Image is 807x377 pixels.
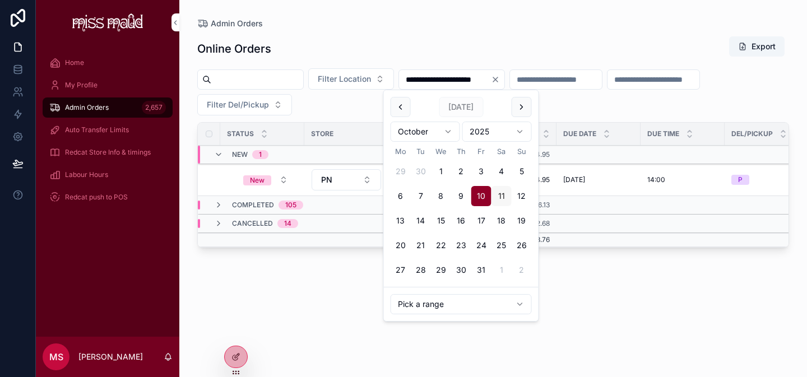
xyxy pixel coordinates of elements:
[512,161,532,181] button: Sunday, 5 October 2025
[731,175,802,185] a: P
[491,260,512,280] button: Saturday, 1 November 2025
[43,187,173,207] a: Redcat push to POS
[43,97,173,118] a: Admin Orders2,657
[411,260,431,280] button: Tuesday, 28 October 2025
[72,13,143,31] img: App logo
[36,45,179,222] div: scrollable content
[411,235,431,255] button: Tuesday, 21 October 2025
[471,146,491,157] th: Friday
[285,201,296,210] div: 105
[491,186,512,206] button: Saturday, 11 October 2025
[411,186,431,206] button: Tuesday, 7 October 2025
[78,351,143,362] p: [PERSON_NAME]
[391,146,532,280] table: October 2025
[308,68,394,90] button: Select Button
[411,161,431,181] button: Tuesday, 30 September 2025
[259,150,262,159] div: 1
[234,169,298,190] a: Select Button
[234,170,297,190] button: Select Button
[647,129,679,138] span: Due Time
[411,211,431,231] button: Tuesday, 14 October 2025
[65,103,109,112] span: Admin Orders
[232,219,273,228] span: Cancelled
[491,211,512,231] button: Saturday, 18 October 2025
[512,235,532,255] button: Sunday, 26 October 2025
[431,211,451,231] button: Wednesday, 15 October 2025
[563,175,634,184] a: [DATE]
[491,75,504,84] button: Clear
[512,211,532,231] button: Sunday, 19 October 2025
[49,350,63,364] span: MS
[65,148,151,157] span: Redcat Store Info & timings
[512,186,532,206] button: Sunday, 12 October 2025
[391,235,411,255] button: Monday, 20 October 2025
[250,175,265,185] div: New
[729,36,785,57] button: Export
[65,193,128,202] span: Redcat push to POS
[43,165,173,185] a: Labour Hours
[284,219,291,228] div: 14
[451,186,471,206] button: Thursday, 9 October 2025
[391,211,411,231] button: Monday, 13 October 2025
[431,186,451,206] button: Wednesday, 8 October 2025
[321,174,332,185] span: PN
[211,18,263,29] span: Admin Orders
[491,235,512,255] button: Saturday, 25 October 2025
[647,175,665,184] span: 14:00
[312,169,381,190] button: Select Button
[738,175,743,185] div: P
[43,120,173,140] a: Auto Transfer Limits
[311,129,333,138] span: Store
[563,175,585,184] span: [DATE]
[491,146,512,157] th: Saturday
[451,161,471,181] button: Thursday, 2 October 2025
[431,260,451,280] button: Wednesday, 29 October 2025
[512,146,532,157] th: Sunday
[451,235,471,255] button: Thursday, 23 October 2025
[391,186,411,206] button: Monday, 6 October 2025
[451,146,471,157] th: Thursday
[647,175,718,184] a: 14:00
[65,58,84,67] span: Home
[471,186,491,206] button: Today, Friday, 10 October 2025, selected
[232,150,248,159] span: New
[43,142,173,162] a: Redcat Store Info & timings
[227,129,254,138] span: Status
[391,294,532,314] button: Relative time
[197,18,263,29] a: Admin Orders
[391,146,411,157] th: Monday
[563,129,596,138] span: Due Date
[391,161,411,181] button: Monday, 29 September 2025
[65,170,108,179] span: Labour Hours
[471,235,491,255] button: Friday, 24 October 2025
[207,99,269,110] span: Filter Del/Pickup
[43,75,173,95] a: My Profile
[197,41,271,57] h1: Online Orders
[311,169,382,191] a: Select Button
[65,125,129,134] span: Auto Transfer Limits
[471,260,491,280] button: Friday, 31 October 2025
[232,201,274,210] span: Completed
[43,53,173,73] a: Home
[431,161,451,181] button: Wednesday, 1 October 2025
[451,260,471,280] button: Thursday, 30 October 2025
[318,73,371,85] span: Filter Location
[197,94,292,115] button: Select Button
[431,235,451,255] button: Wednesday, 22 October 2025
[512,260,532,280] button: Sunday, 2 November 2025
[731,129,773,138] span: Del/Pickup
[65,81,98,90] span: My Profile
[532,150,550,159] span: 94.95
[411,146,431,157] th: Tuesday
[142,101,166,114] div: 2,657
[451,211,471,231] button: Thursday, 16 October 2025
[431,146,451,157] th: Wednesday
[391,260,411,280] button: Monday, 27 October 2025
[471,211,491,231] button: Friday, 17 October 2025
[491,161,512,181] button: Saturday, 4 October 2025
[471,161,491,181] button: Friday, 3 October 2025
